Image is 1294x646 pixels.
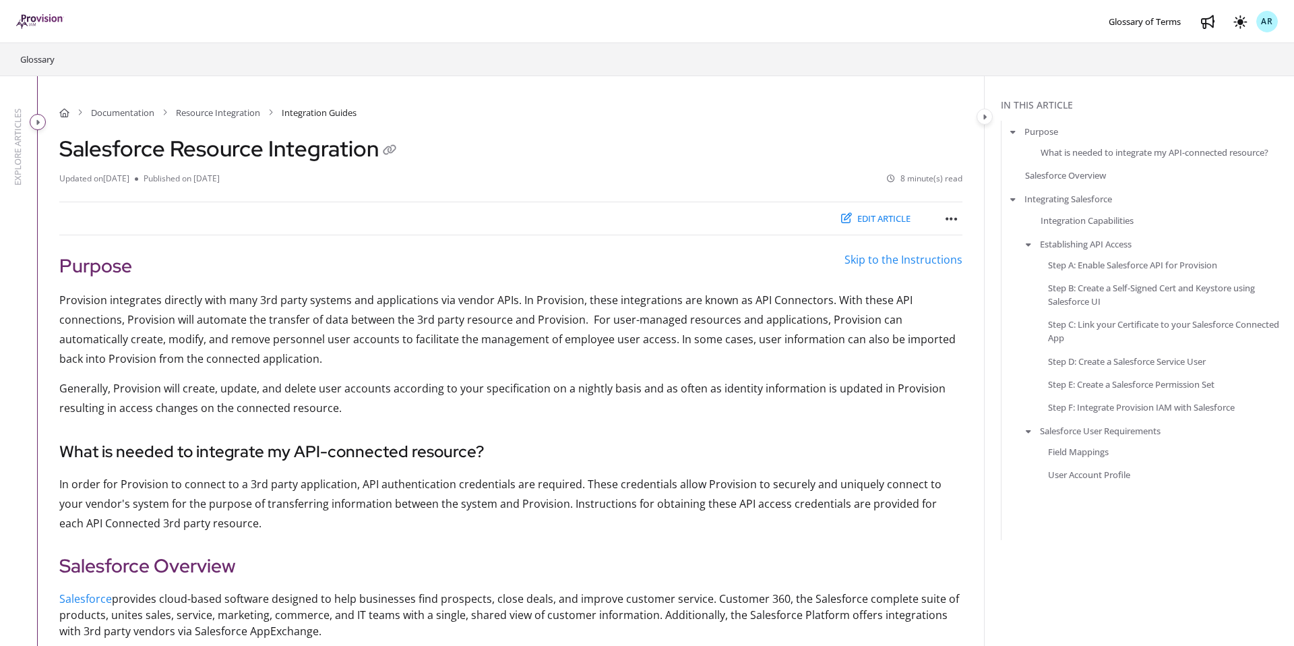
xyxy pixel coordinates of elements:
p: provides cloud-based software designed to help businesses find prospects, close deals, and improv... [59,591,962,639]
button: arrow [1022,423,1035,438]
a: Step E: Create a Salesforce Permission Set [1048,377,1214,390]
a: Glossary [19,51,56,67]
button: Article more options [941,208,962,229]
a: Whats new [1197,11,1219,32]
button: Edit article [832,208,919,230]
a: Salesforce [59,591,112,606]
img: brand logo [16,14,64,29]
a: Skip to the Instructions [844,252,962,267]
a: Step D: Create a Salesforce Service User [1048,354,1206,368]
a: Home [59,106,69,119]
li: Published on [DATE] [135,173,220,185]
a: What is needed to integrate my API-connected resource? [1041,146,1268,159]
button: Category toggle [30,114,46,130]
a: Purpose [1024,125,1058,138]
div: EXPLORE ARTICLES [11,109,24,185]
button: Theme options [1229,11,1251,32]
a: Documentation [91,106,154,119]
p: Generally, Provision will create, update, and delete user accounts according to your specificatio... [59,379,962,418]
a: Establishing API Access [1040,237,1132,250]
h2: Salesforce Overview [59,552,962,580]
a: Salesforce Overview [1025,169,1106,182]
a: Salesforce User Requirements [1040,424,1161,438]
h3: What is needed to integrate my API-connected resource? [59,440,962,464]
a: User Account Profile [1048,468,1130,481]
a: Field Mappings [1048,445,1109,459]
span: AR [1261,16,1273,28]
li: Updated on [DATE] [59,173,135,185]
button: Copy link of Salesforce Resource Integration [379,140,400,162]
a: Step F: Integrate Provision IAM with Salesforce [1048,401,1235,414]
div: In this article [1001,98,1289,113]
a: Step B: Create a Self-Signed Cert and Keystore using Salesforce UI [1048,281,1289,308]
a: Step C: Link your Certificate to your Salesforce Connected App [1048,318,1289,345]
li: 8 minute(s) read [887,173,962,185]
button: arrow [1007,192,1019,206]
a: Integration Capabilities [1041,213,1134,227]
a: Project logo [16,14,64,30]
button: AR [1256,11,1278,32]
button: arrow [1007,124,1019,139]
a: Integrating Salesforce [1024,192,1112,206]
h2: Purpose [59,252,962,280]
span: Glossary of Terms [1109,16,1181,28]
p: In order for Provision to connect to a 3rd party application, API authentication credentials are ... [59,475,962,533]
a: Step A: Enable Salesforce API for Provision [1048,258,1217,272]
h1: Salesforce Resource Integration [59,136,400,162]
button: Category toggle [977,109,993,125]
a: Resource Integration [176,106,260,119]
p: Provision integrates directly with many 3rd party systems and applications via vendor APIs. In Pr... [59,291,962,368]
span: Integration Guides [282,106,357,119]
button: arrow [1022,236,1035,251]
